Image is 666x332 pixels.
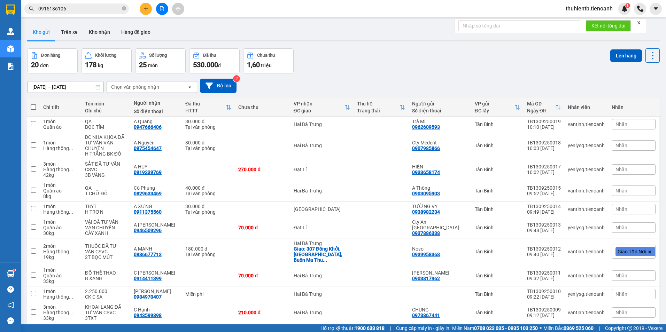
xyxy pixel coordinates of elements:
[261,63,272,68] span: triệu
[43,243,78,249] div: 2 món
[43,167,78,172] div: Hàng thông thường
[7,45,14,53] img: warehouse-icon
[185,108,226,113] div: HTTT
[140,3,152,15] button: plus
[134,209,162,215] div: 0911375560
[43,249,78,254] div: Hàng thông thường
[182,98,235,117] th: Toggle SortBy
[116,24,156,40] button: Hàng đã giao
[69,249,73,254] span: ...
[160,6,164,11] span: file-add
[412,191,440,196] div: 0903095903
[294,240,350,246] div: Hai Bà Trưng
[43,172,78,178] div: 42 kg
[144,6,148,11] span: plus
[69,294,73,300] span: ...
[41,53,60,58] div: Đơn hàng
[233,75,240,82] sup: 2
[475,108,514,113] div: ĐC lấy
[475,206,520,212] div: Tân Bình
[185,140,231,145] div: 30.000 đ
[290,98,354,117] th: Toggle SortBy
[599,324,600,332] span: |
[615,310,627,315] span: Nhãn
[81,48,132,73] button: Khối lượng178kg
[294,310,350,315] div: Hai Bà Trưng
[412,204,468,209] div: TƯỜNG VY
[185,252,231,257] div: Tại văn phòng
[475,101,514,106] div: VP gửi
[185,185,231,191] div: 40.000 đ
[238,167,286,172] div: 270.000 đ
[294,143,350,148] div: Hai Bà Trưng
[354,98,409,117] th: Toggle SortBy
[323,257,327,263] span: ...
[527,270,561,276] div: TB1309250011
[189,48,240,73] button: Đã thu530.000đ
[85,288,127,294] div: 2.250.000
[294,188,350,193] div: Hai Bà Trưng
[43,119,78,124] div: 1 món
[612,104,656,110] div: Nhãn
[390,324,391,332] span: |
[43,230,78,236] div: 30 kg
[85,276,127,281] div: B XANH
[43,288,78,294] div: 1 món
[568,143,605,148] div: yenlysg.tienoanh
[85,230,127,236] div: CÂY XANH
[475,291,520,297] div: Tân Bình
[475,225,520,230] div: Tân Bình
[412,101,468,106] div: Người gửi
[527,313,561,318] div: 09:12 [DATE]
[43,267,78,273] div: 1 món
[452,324,538,332] span: Miền Nam
[412,219,468,230] div: Cty An Gia Lạc
[294,291,350,297] div: Hai Bà Trưng
[111,84,159,90] div: Chọn văn phòng nhận
[134,246,178,252] div: A MẠNH
[475,167,520,172] div: Tân Bình
[527,246,561,252] div: TB1309250012
[294,108,344,113] div: ĐC giao
[43,310,78,315] div: Hàng thông thường
[7,270,14,277] img: warehouse-icon
[134,204,178,209] div: A XƯNG
[13,269,15,271] sup: 1
[294,121,350,127] div: Hai Bà Trưng
[85,270,127,276] div: ĐỒ THỂ THAO
[527,222,561,228] div: TB1309250013
[27,48,78,73] button: Đơn hàng20đơn
[134,307,178,313] div: C Hạnh
[85,124,127,130] div: BỌC TÍM
[134,140,178,145] div: A Nguyên
[238,273,286,278] div: 70.000 đ
[149,53,167,58] div: Số lượng
[7,302,14,308] span: notification
[412,209,440,215] div: 0938982234
[69,209,73,215] span: ...
[568,206,605,212] div: vantinh.tienoanh
[412,270,468,276] div: C Vân
[475,249,520,254] div: Tân Bình
[568,310,605,315] div: vantinh.tienoanh
[43,161,78,167] div: 3 món
[176,6,180,11] span: aim
[43,124,78,130] div: Quần áo
[527,145,561,151] div: 10:03 [DATE]
[568,291,605,297] div: yenlysg.tienoanh
[85,119,127,124] div: QA
[85,151,127,157] div: H TRẮNG BK ĐỎ
[85,172,127,178] div: 3B VÀNG
[412,169,440,175] div: 0933658174
[185,204,231,209] div: 30.000 đ
[43,140,78,145] div: 1 món
[43,188,78,193] div: Quần áo
[85,161,127,172] div: SẮT ĐÃ TƯ VẤN CSVC
[43,315,78,321] div: 33 kg
[621,6,628,12] img: icon-new-feature
[238,225,286,230] div: 70.000 đ
[134,124,162,130] div: 0947666406
[85,134,127,151] div: DC NHA KHOA ĐÃ TƯ VẤN VẬN CHUYỂN
[55,24,83,40] button: Trên xe
[527,101,555,106] div: Mã GD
